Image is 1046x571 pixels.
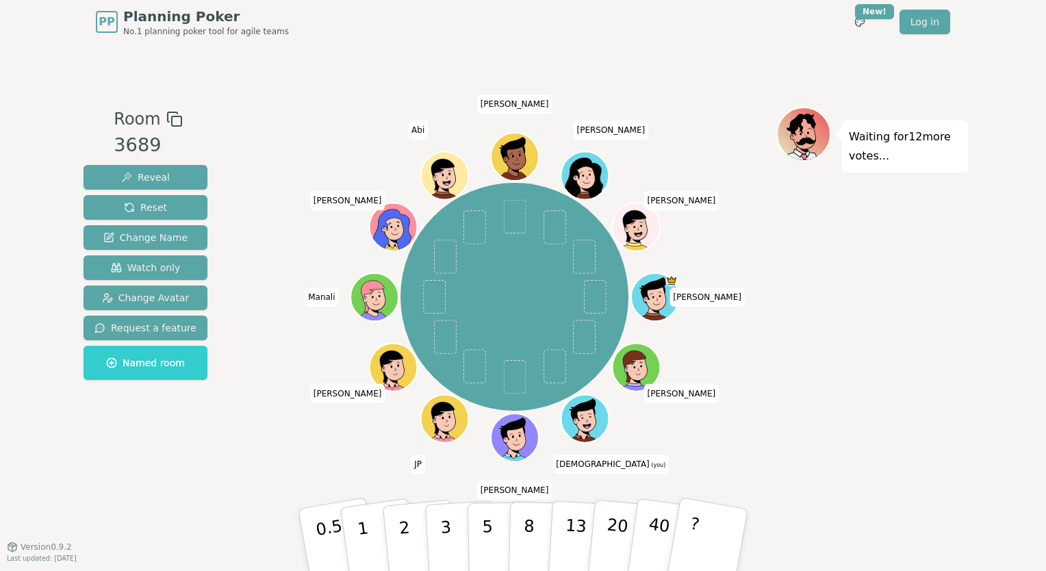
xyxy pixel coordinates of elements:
span: (you) [650,461,666,468]
button: New! [847,10,872,34]
span: Reveal [121,170,170,184]
span: Room [114,107,160,131]
span: Click to change your name [573,120,648,140]
button: Request a feature [84,316,207,340]
span: Click to change your name [644,191,719,210]
button: Change Name [84,225,207,250]
span: Reset [124,201,167,214]
span: Named room [106,356,185,370]
span: Click to change your name [305,288,338,307]
button: Click to change your avatar [562,396,607,441]
span: Change Avatar [102,291,190,305]
button: Reset [84,195,207,220]
span: Click to change your name [310,383,385,403]
span: Click to change your name [411,454,425,473]
button: Watch only [84,255,207,280]
span: No.1 planning poker tool for agile teams [123,26,289,37]
span: Click to change your name [669,288,745,307]
button: Version0.9.2 [7,542,72,553]
div: 3689 [114,131,182,160]
span: Dan is the host [665,275,678,287]
span: Click to change your name [310,191,385,210]
p: Waiting for 12 more votes... [849,127,961,166]
span: Planning Poker [123,7,289,26]
span: Watch only [111,261,181,275]
a: Log in [900,10,950,34]
span: Request a feature [94,321,196,335]
span: Click to change your name [477,480,552,499]
span: Change Name [103,231,188,244]
button: Change Avatar [84,285,207,310]
span: Click to change your name [477,94,552,114]
div: New! [855,4,894,19]
span: Click to change your name [408,120,428,140]
span: Click to change your name [644,383,719,403]
span: Version 0.9.2 [21,542,72,553]
span: Last updated: [DATE] [7,555,77,562]
span: Click to change your name [552,454,669,473]
button: Named room [84,346,207,380]
a: PPPlanning PokerNo.1 planning poker tool for agile teams [96,7,289,37]
button: Reveal [84,165,207,190]
span: PP [99,14,114,30]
